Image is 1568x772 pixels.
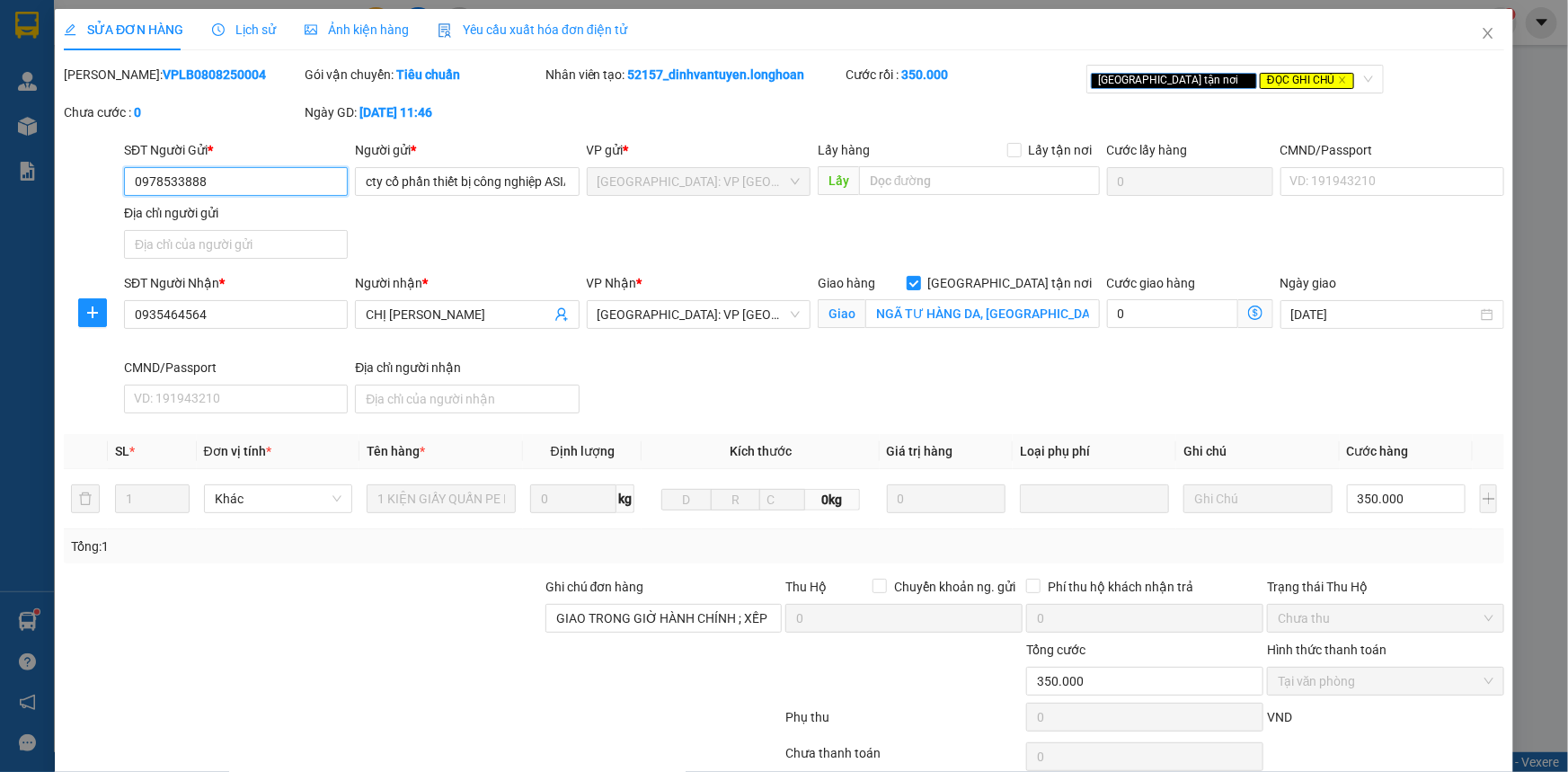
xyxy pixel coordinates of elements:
[887,484,1006,513] input: 0
[1026,643,1085,657] span: Tổng cước
[305,65,542,84] div: Gói vận chuyển:
[784,707,1025,739] div: Phụ thu
[859,166,1100,195] input: Dọc đường
[805,489,860,510] span: 0kg
[124,273,348,293] div: SĐT Người Nhận
[124,358,348,377] div: CMND/Passport
[1091,73,1257,89] span: [GEOGRAPHIC_DATA] tận nơi
[628,67,805,82] b: 52157_dinhvantuyen.longhoan
[887,577,1023,597] span: Chuyển khoản ng. gửi
[1463,9,1513,59] button: Close
[846,65,1083,84] div: Cước rồi :
[1280,140,1504,160] div: CMND/Passport
[212,22,276,37] span: Lịch sử
[1248,306,1262,320] span: dollar-circle
[438,22,627,37] span: Yêu cầu xuất hóa đơn điện tử
[545,65,843,84] div: Nhân viên tạo:
[79,306,106,320] span: plus
[1338,75,1347,84] span: close
[554,307,569,322] span: user-add
[1278,668,1493,695] span: Tại văn phòng
[1347,444,1409,458] span: Cước hàng
[1013,434,1176,469] th: Loại phụ phí
[115,444,129,458] span: SL
[887,444,953,458] span: Giá trị hàng
[359,105,432,120] b: [DATE] 11:46
[64,102,301,122] div: Chưa cước :
[124,140,348,160] div: SĐT Người Gửi
[818,299,865,328] span: Giao
[396,67,460,82] b: Tiêu chuẩn
[71,537,606,556] div: Tổng: 1
[1107,299,1238,328] input: Cước giao hàng
[1107,143,1188,157] label: Cước lấy hàng
[785,580,827,594] span: Thu Hộ
[901,67,948,82] b: 350.000
[661,489,712,510] input: D
[124,230,348,259] input: Địa chỉ của người gửi
[1041,577,1200,597] span: Phí thu hộ khách nhận trả
[367,484,516,513] input: VD: Bàn, Ghế
[730,444,792,458] span: Kích thước
[1267,577,1504,597] div: Trạng thái Thu Hộ
[551,444,615,458] span: Định lượng
[1107,167,1273,196] input: Cước lấy hàng
[545,580,644,594] label: Ghi chú đơn hàng
[1278,605,1493,632] span: Chưa thu
[1022,140,1100,160] span: Lấy tận nơi
[1260,73,1354,89] span: ĐỌC GHI CHÚ
[305,23,317,36] span: picture
[355,358,579,377] div: Địa chỉ người nhận
[355,273,579,293] div: Người nhận
[1481,308,1493,321] span: close-circle
[305,102,542,122] div: Ngày GD:
[1241,75,1250,84] span: close
[598,168,800,195] span: Hà Nội: VP Long Biên
[1480,484,1497,513] button: plus
[78,298,107,327] button: plus
[163,67,266,82] b: VPLB0808250004
[598,301,800,328] span: Quảng Ngãi: VP Trường Chinh
[64,23,76,36] span: edit
[134,105,141,120] b: 0
[438,23,452,38] img: icon
[865,299,1100,328] input: Giao tận nơi
[1481,26,1495,40] span: close
[1267,710,1292,724] span: VND
[355,140,579,160] div: Người gửi
[818,143,870,157] span: Lấy hàng
[64,22,183,37] span: SỬA ĐƠN HÀNG
[1280,276,1337,290] label: Ngày giao
[818,276,875,290] span: Giao hàng
[818,166,859,195] span: Lấy
[711,489,761,510] input: R
[215,485,342,512] span: Khác
[921,273,1100,293] span: [GEOGRAPHIC_DATA] tận nơi
[587,140,811,160] div: VP gửi
[212,23,225,36] span: clock-circle
[204,444,271,458] span: Đơn vị tính
[355,385,579,413] input: Địa chỉ của người nhận
[616,484,634,513] span: kg
[1183,484,1333,513] input: Ghi Chú
[64,65,301,84] div: [PERSON_NAME]:
[587,276,637,290] span: VP Nhận
[1176,434,1340,469] th: Ghi chú
[1291,305,1477,324] input: Ngày giao
[71,484,100,513] button: delete
[545,604,783,633] input: Ghi chú đơn hàng
[1267,643,1386,657] label: Hình thức thanh toán
[367,444,425,458] span: Tên hàng
[305,22,409,37] span: Ảnh kiện hàng
[759,489,804,510] input: C
[124,203,348,223] div: Địa chỉ người gửi
[1107,276,1196,290] label: Cước giao hàng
